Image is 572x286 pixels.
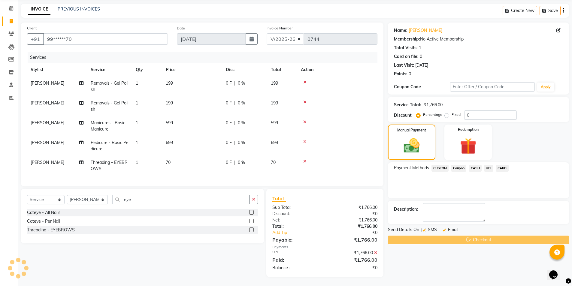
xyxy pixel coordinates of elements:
[419,45,421,51] div: 1
[234,120,235,126] span: |
[136,160,138,165] span: 1
[268,230,334,236] a: Add Tip
[394,53,419,60] div: Card on file:
[450,82,535,92] input: Enter Offer / Coupon Code
[394,62,414,68] div: Last Visit:
[268,223,325,230] div: Total:
[547,262,566,280] iframe: chat widget
[424,102,443,108] div: ₹1,766.00
[234,100,235,106] span: |
[271,120,278,125] span: 599
[28,4,50,15] a: INVOICE
[58,6,100,12] a: PREVIOUS INVOICES
[394,27,407,34] div: Name:
[448,227,458,234] span: Email
[166,120,173,125] span: 599
[399,137,425,155] img: _cash.svg
[268,256,325,263] div: Paid:
[166,80,173,86] span: 199
[238,120,245,126] span: 0 %
[297,63,377,77] th: Action
[394,36,563,42] div: No Active Membership
[136,80,138,86] span: 1
[325,256,382,263] div: ₹1,766.00
[452,112,461,117] label: Fixed
[415,62,428,68] div: [DATE]
[226,159,232,166] span: 0 F
[27,209,60,216] div: Cateye - All Nails
[238,159,245,166] span: 0 %
[234,140,235,146] span: |
[394,165,429,171] span: Payment Methods
[27,33,44,45] button: +91
[267,26,293,31] label: Invoice Number
[272,195,286,202] span: Total
[91,140,129,152] span: Pedicure - Basic Pedicure
[31,100,64,106] span: [PERSON_NAME]
[268,250,325,256] div: UPI
[27,63,87,77] th: Stylist
[31,160,64,165] span: [PERSON_NAME]
[226,80,232,86] span: 0 F
[325,204,382,211] div: ₹1,766.00
[409,71,411,77] div: 0
[537,83,554,92] button: Apply
[394,84,450,90] div: Coupon Code
[423,112,442,117] label: Percentage
[136,100,138,106] span: 1
[226,140,232,146] span: 0 F
[271,140,278,145] span: 699
[503,6,537,15] button: Create New
[268,236,325,243] div: Payable:
[91,100,128,112] span: Removals - Gel Polish
[222,63,267,77] th: Disc
[267,63,297,77] th: Total
[428,227,437,234] span: SMS
[234,159,235,166] span: |
[271,80,278,86] span: 199
[272,245,377,250] div: Payments
[540,6,561,15] button: Save
[451,165,466,172] span: Coupon
[136,140,138,145] span: 1
[27,218,60,224] div: Cateye - Per Nail
[238,100,245,106] span: 0 %
[394,45,418,51] div: Total Visits:
[166,160,171,165] span: 70
[112,195,250,204] input: Search or Scan
[268,217,325,223] div: Net:
[325,236,382,243] div: ₹1,766.00
[132,63,162,77] th: Qty
[268,204,325,211] div: Sub Total:
[91,80,128,92] span: Removals - Gel Polish
[43,33,168,45] input: Search by Name/Mobile/Email/Code
[91,120,125,132] span: Manicures - Basic Manicure
[325,265,382,271] div: ₹0
[394,102,421,108] div: Service Total:
[31,120,64,125] span: [PERSON_NAME]
[431,165,449,172] span: CUSTOM
[91,160,128,171] span: Threading - EYEBROWS
[455,136,482,156] img: _gift.svg
[496,165,509,172] span: CARD
[87,63,132,77] th: Service
[388,227,419,234] span: Send Details On
[238,140,245,146] span: 0 %
[394,206,418,212] div: Description:
[397,128,426,133] label: Manual Payment
[394,71,407,77] div: Points:
[136,120,138,125] span: 1
[234,80,235,86] span: |
[27,227,75,233] div: Threading - EYEBROWS
[334,230,382,236] div: ₹0
[28,52,382,63] div: Services
[394,36,420,42] div: Membership:
[226,100,232,106] span: 0 F
[469,165,482,172] span: CASH
[238,80,245,86] span: 0 %
[458,127,479,132] label: Redemption
[31,140,64,145] span: [PERSON_NAME]
[409,27,442,34] a: [PERSON_NAME]
[166,100,173,106] span: 199
[484,165,493,172] span: UPI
